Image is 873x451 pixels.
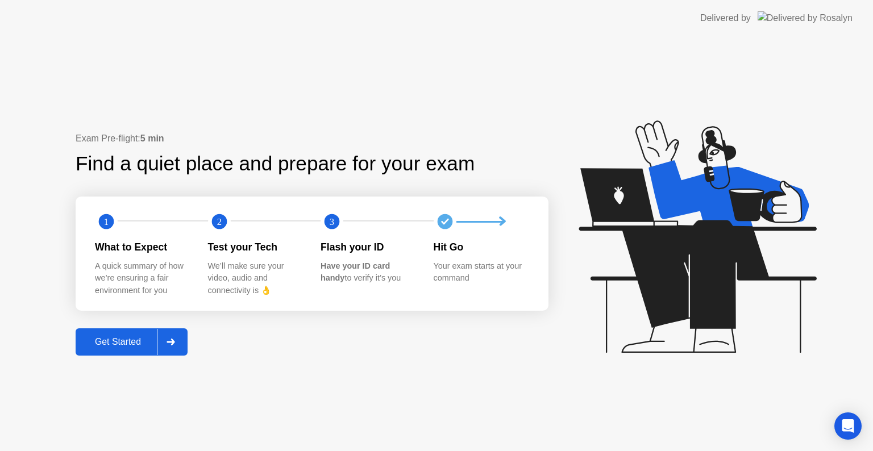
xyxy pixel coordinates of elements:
div: Exam Pre-flight: [76,132,548,145]
div: to verify it’s you [321,260,415,285]
div: What to Expect [95,240,190,254]
text: 2 [217,216,221,227]
text: 1 [104,216,109,227]
div: Find a quiet place and prepare for your exam [76,149,476,179]
div: Get Started [79,337,157,347]
div: Open Intercom Messenger [834,412,862,440]
div: Your exam starts at your command [434,260,529,285]
div: Hit Go [434,240,529,254]
div: Delivered by [700,11,751,25]
div: Flash your ID [321,240,415,254]
div: A quick summary of how we’re ensuring a fair environment for you [95,260,190,297]
div: Test your Tech [208,240,303,254]
b: Have your ID card handy [321,261,390,283]
div: We’ll make sure your video, audio and connectivity is 👌 [208,260,303,297]
b: 5 min [140,133,164,143]
button: Get Started [76,328,188,356]
text: 3 [330,216,334,227]
img: Delivered by Rosalyn [758,11,853,24]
